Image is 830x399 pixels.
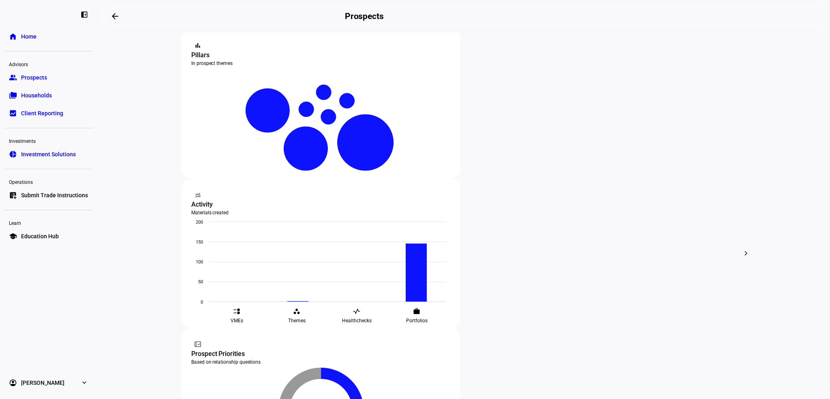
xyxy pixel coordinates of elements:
[191,60,451,67] div: In prospect themes
[191,349,451,359] div: Prospect Priorities
[5,135,92,146] div: Investments
[9,379,17,387] eth-mat-symbol: account_circle
[9,191,17,199] eth-mat-symbol: list_alt_add
[5,146,92,162] a: pie_chartInvestment Solutions
[194,191,202,199] mat-icon: monitoring
[21,109,63,117] span: Client Reporting
[21,32,36,41] span: Home
[21,232,59,240] span: Education Hub
[198,279,203,285] text: 50
[233,308,240,315] eth-mat-symbol: event_list
[5,176,92,187] div: Operations
[196,220,203,225] text: 200
[191,359,451,365] div: Based on relationship questions
[293,308,300,315] eth-mat-symbol: workspaces
[9,150,17,158] eth-mat-symbol: pie_chart
[5,58,92,69] div: Advisors
[21,91,52,99] span: Households
[21,191,88,199] span: Submit Trade Instructions
[21,150,76,158] span: Investment Solutions
[741,248,751,258] mat-icon: chevron_right
[80,379,88,387] eth-mat-symbol: expand_more
[191,209,451,216] div: Materials created
[342,317,372,324] span: Healthchecks
[80,11,88,19] eth-mat-symbol: left_panel_close
[9,73,17,82] eth-mat-symbol: group
[5,105,92,121] a: bid_landscapeClient Reporting
[9,109,17,117] eth-mat-symbol: bid_landscape
[345,11,384,21] h2: Prospects
[196,259,203,265] text: 100
[5,28,92,45] a: homeHome
[21,73,47,82] span: Prospects
[413,308,420,315] eth-mat-symbol: work
[288,317,306,324] span: Themes
[5,69,92,86] a: groupProspects
[194,340,202,348] mat-icon: fact_check
[191,50,451,60] div: Pillars
[9,232,17,240] eth-mat-symbol: school
[9,91,17,99] eth-mat-symbol: folder_copy
[5,87,92,104] a: folder_copyHouseholds
[5,217,92,228] div: Learn
[9,32,17,41] eth-mat-symbol: home
[110,11,120,21] mat-icon: arrow_backwards
[194,41,202,50] mat-icon: bar_chart
[201,300,203,305] text: 0
[21,379,64,387] span: [PERSON_NAME]
[231,317,243,324] span: VMEs
[406,317,428,324] span: Portfolios
[191,200,451,209] div: Activity
[353,308,360,315] eth-mat-symbol: vital_signs
[196,239,203,245] text: 150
